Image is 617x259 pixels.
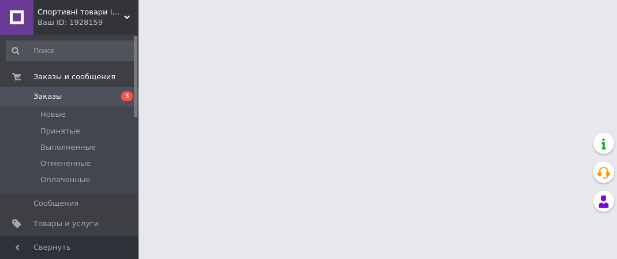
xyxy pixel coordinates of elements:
input: Поиск [6,40,136,61]
span: Заказы и сообщения [33,72,115,82]
span: Отмененные [40,158,91,169]
span: Оплаченные [40,175,90,185]
span: 3 [121,91,133,101]
span: Товары и услуги [33,219,99,229]
span: Принятые [40,126,80,136]
span: Сообщения [33,198,78,209]
span: Заказы [33,91,62,102]
div: Ваш ID: 1928159 [38,17,139,28]
span: Новые [40,109,66,120]
span: Выполненные [40,142,96,153]
span: Спортивні товари інтернет-магазин Ритм [38,7,124,17]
